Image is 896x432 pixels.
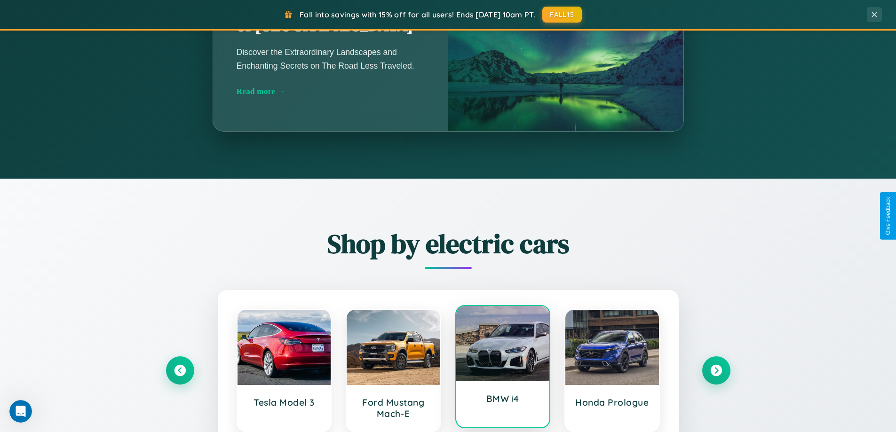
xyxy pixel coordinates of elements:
h3: Honda Prologue [575,397,650,408]
h2: Shop by electric cars [166,226,730,262]
span: Fall into savings with 15% off for all users! Ends [DATE] 10am PT. [300,10,535,19]
button: FALL15 [542,7,582,23]
h3: Ford Mustang Mach-E [356,397,431,419]
p: Discover the Extraordinary Landscapes and Enchanting Secrets on The Road Less Traveled. [237,46,425,72]
h3: Tesla Model 3 [247,397,322,408]
div: Read more → [237,86,425,96]
div: Give Feedback [885,197,891,235]
h3: BMW i4 [466,393,540,404]
iframe: Intercom live chat [9,400,32,423]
